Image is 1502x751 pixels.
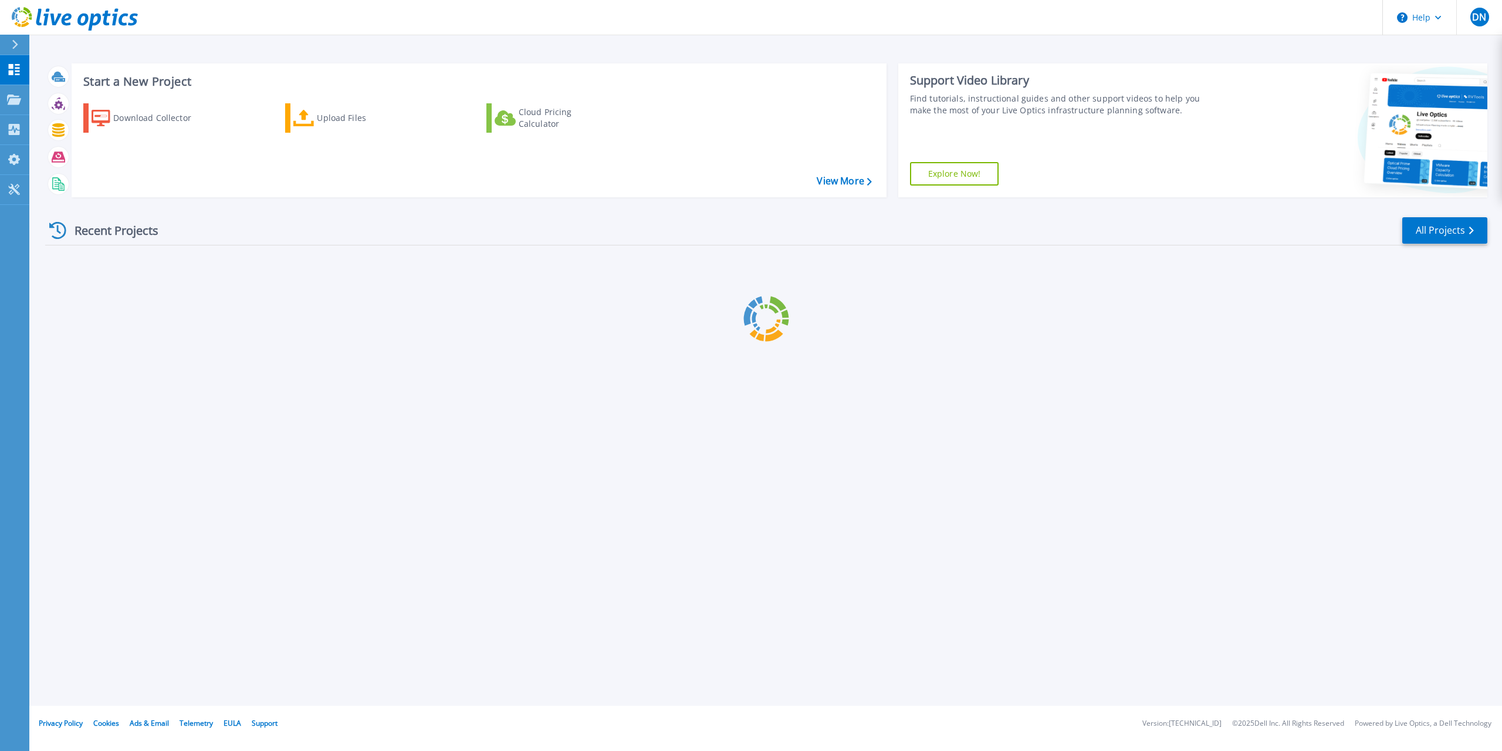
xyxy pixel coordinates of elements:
a: All Projects [1402,217,1487,244]
a: Explore Now! [910,162,999,186]
div: Recent Projects [45,216,174,245]
a: Telemetry [180,718,213,728]
a: Support [252,718,278,728]
a: Privacy Policy [39,718,83,728]
a: Upload Files [285,103,416,133]
div: Find tutorials, instructional guides and other support videos to help you make the most of your L... [910,93,1215,116]
li: © 2025 Dell Inc. All Rights Reserved [1232,720,1344,728]
a: Cookies [93,718,119,728]
div: Cloud Pricing Calculator [519,106,613,130]
a: View More [817,176,871,187]
li: Version: [TECHNICAL_ID] [1142,720,1222,728]
a: Cloud Pricing Calculator [486,103,617,133]
span: DN [1472,12,1486,22]
a: Ads & Email [130,718,169,728]
a: Download Collector [83,103,214,133]
a: EULA [224,718,241,728]
div: Download Collector [113,106,207,130]
div: Upload Files [317,106,411,130]
div: Support Video Library [910,73,1215,88]
li: Powered by Live Optics, a Dell Technology [1355,720,1491,728]
h3: Start a New Project [83,75,871,88]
